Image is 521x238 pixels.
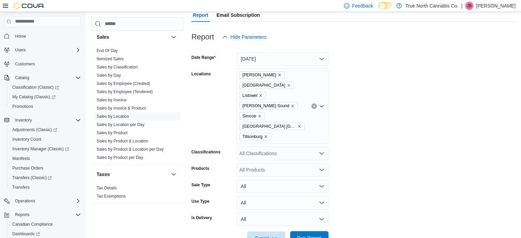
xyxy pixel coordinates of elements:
button: [DATE] [237,52,328,66]
button: Operations [12,197,38,205]
span: [PERSON_NAME] Sound [243,102,289,109]
a: Inventory Manager (Classic) [10,145,72,153]
span: Classification (Classic) [12,85,59,90]
p: True North Cannabis Co. [405,2,458,10]
span: Listowel [243,92,257,99]
button: Remove Hanover from selection in this group [287,83,291,87]
label: Sale Type [191,182,210,188]
button: All [237,179,328,193]
span: Hanover [239,82,294,89]
button: Remove Tillsonburg from selection in this group [264,135,268,139]
span: Customers [15,61,35,67]
span: Purchase Orders [12,165,44,171]
span: Purchase Orders [10,164,81,172]
span: Sales by Location [97,114,129,119]
span: Classification (Classic) [10,83,81,91]
a: Inventory Manager (Classic) [7,144,84,154]
span: Transfers (Classic) [12,175,52,180]
span: Dashboards [12,231,40,237]
button: Operations [1,196,84,206]
div: Taxes [91,184,183,203]
a: My Catalog (Classic) [7,92,84,102]
a: Promotions [10,102,36,111]
button: Catalog [12,74,32,82]
a: Dashboards [10,230,42,238]
span: Transfers (Classic) [10,174,81,182]
a: Tax Exemptions [97,194,126,199]
a: Sales by Invoice & Product [97,106,146,111]
button: Canadian Compliance [7,220,84,229]
span: Sales by Employee (Created) [97,81,150,86]
div: Jeff Butcher [465,2,473,10]
span: Dashboards [10,230,81,238]
button: Home [1,31,84,41]
a: Sales by Invoice [97,98,126,102]
span: Sales by Employee (Tendered) [97,89,153,95]
span: Sales by Product per Day [97,155,143,160]
span: My Catalog (Classic) [10,93,81,101]
span: Simcoe [239,112,265,120]
span: Customers [12,60,81,68]
a: Sales by Location per Day [97,122,145,127]
span: Catalog [15,75,29,80]
label: Date Range [191,55,216,60]
button: Catalog [1,73,84,83]
span: Owen Sound [239,102,298,110]
span: Reports [15,212,29,217]
span: Catalog [12,74,81,82]
span: Report [193,8,208,22]
button: Open list of options [319,103,324,109]
a: Manifests [10,154,33,163]
span: Operations [15,198,35,204]
a: Classification (Classic) [7,83,84,92]
button: Taxes [97,171,168,178]
a: Transfers (Classic) [10,174,54,182]
div: Sales [91,47,183,164]
span: Users [12,46,81,54]
button: Inventory [1,115,84,125]
button: Users [12,46,28,54]
span: Feedback [352,2,373,9]
label: Products [191,166,209,171]
button: Users [1,45,84,55]
span: Sales by Day [97,73,121,78]
label: Classifications [191,149,221,155]
button: Sales [170,33,178,41]
button: Taxes [170,170,178,178]
span: Sales by Product [97,130,128,136]
button: Sales [97,34,168,40]
span: Canadian Compliance [10,220,81,228]
button: Remove Aylmer from selection in this group [277,73,282,77]
span: Home [12,32,81,40]
a: Transfers [10,183,32,191]
span: Hide Parameters [231,34,266,40]
span: Inventory Manager (Classic) [12,146,69,152]
a: Canadian Compliance [10,220,55,228]
a: Sales by Product & Location per Day [97,147,164,152]
a: Itemized Sales [97,57,124,61]
span: [PERSON_NAME] [243,72,276,78]
button: Remove Simcoe from selection in this group [258,114,262,118]
span: Canadian Compliance [12,222,53,227]
button: Transfers [7,183,84,192]
button: Hide Parameters [220,30,269,44]
button: Open list of options [319,151,324,156]
button: Promotions [7,102,84,111]
span: Home [15,34,26,39]
a: My Catalog (Classic) [10,93,58,101]
h3: Taxes [97,171,110,178]
span: Simcoe [243,113,256,120]
span: Sales by Invoice [97,97,126,103]
a: Sales by Product & Location [97,139,148,143]
label: Locations [191,71,211,77]
span: Users [15,47,26,53]
span: Inventory [12,116,81,124]
a: Purchase Orders [10,164,46,172]
input: Dark Mode [379,2,393,9]
button: Remove Stratford Ontario St from selection in this group [297,124,301,128]
a: Customers [12,60,38,68]
span: Operations [12,197,81,205]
